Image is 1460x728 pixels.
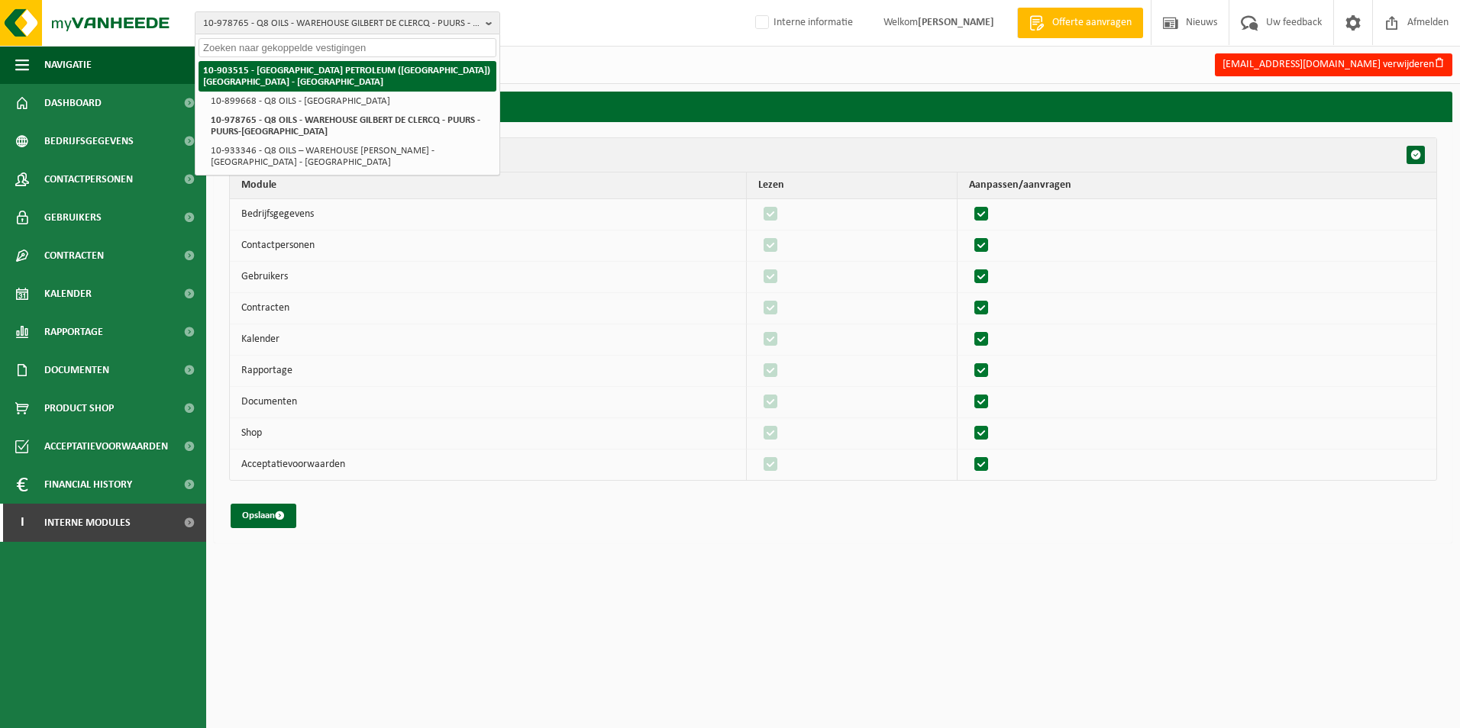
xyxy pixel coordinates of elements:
[230,293,747,324] td: Contracten
[958,172,1436,199] th: Aanpassen/aanvragen
[44,427,168,465] span: Acceptatievoorwaarden
[1215,53,1452,76] button: [EMAIL_ADDRESS][DOMAIN_NAME] verwijderen
[1048,15,1135,31] span: Offerte aanvragen
[230,138,1436,172] th: Q8 OILS - WAREHOUSE [PERSON_NAME] | 10-978765
[230,356,747,387] td: Rapportage
[15,504,29,542] span: I
[44,313,103,351] span: Rapportage
[230,418,747,449] td: Shop
[206,92,496,111] li: 10-899668 - Q8 OILS - [GEOGRAPHIC_DATA]
[752,11,853,34] label: Interne informatie
[44,46,92,84] span: Navigatie
[918,17,994,28] strong: [PERSON_NAME]
[747,172,957,199] th: Lezen
[230,324,747,356] td: Kalender
[44,160,133,198] span: Contactpersonen
[203,66,490,87] strong: 10-903515 - [GEOGRAPHIC_DATA] PETROLEUM ([GEOGRAPHIC_DATA]) [GEOGRAPHIC_DATA] - [GEOGRAPHIC_DATA]
[230,230,747,262] td: Contactpersonen
[44,504,131,542] span: Interne modules
[206,141,496,172] li: 10-933346 - Q8 OILS – WAREHOUSE [PERSON_NAME] - [GEOGRAPHIC_DATA] - [GEOGRAPHIC_DATA]
[203,12,480,35] span: 10-978765 - Q8 OILS - WAREHOUSE GILBERT DE CLERCQ - PUURS - PUURS-[GEOGRAPHIC_DATA]
[230,387,747,418] td: Documenten
[44,122,134,160] span: Bedrijfsgegevens
[44,465,132,504] span: Financial History
[44,237,104,275] span: Contracten
[230,449,747,480] td: Acceptatievoorwaarden
[44,389,114,427] span: Product Shop
[230,199,747,230] td: Bedrijfsgegevens
[195,11,500,34] button: 10-978765 - Q8 OILS - WAREHOUSE GILBERT DE CLERCQ - PUURS - PUURS-[GEOGRAPHIC_DATA]
[44,198,102,237] span: Gebruikers
[231,504,296,528] button: Opslaan
[44,275,92,313] span: Kalender
[44,84,102,122] span: Dashboard
[230,172,747,199] th: Module
[1017,8,1143,38] a: Offerte aanvragen
[44,351,109,389] span: Documenten
[199,38,496,57] input: Zoeken naar gekoppelde vestigingen
[206,111,496,141] li: 10-978765 - Q8 OILS - WAREHOUSE GILBERT DE CLERCQ - PUURS - PUURS-[GEOGRAPHIC_DATA]
[230,262,747,293] td: Gebruikers
[214,92,1452,121] h2: Rechten - [EMAIL_ADDRESS][DOMAIN_NAME]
